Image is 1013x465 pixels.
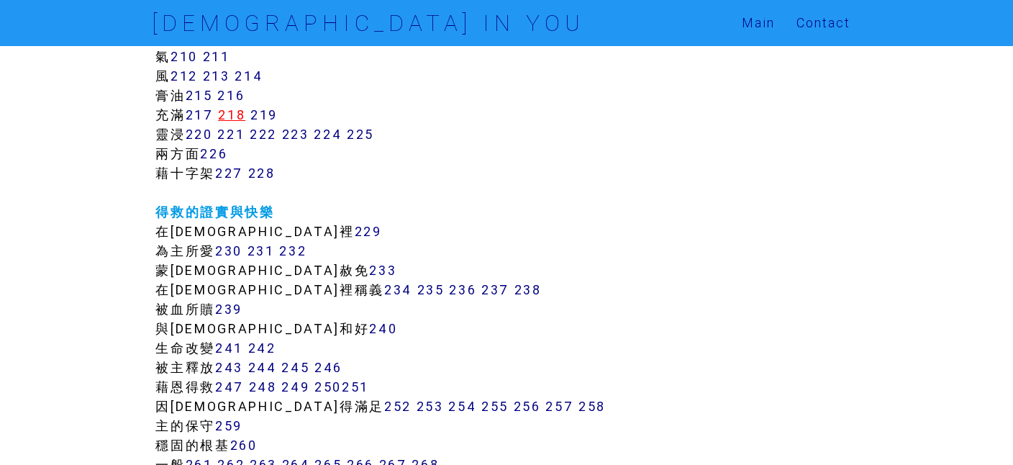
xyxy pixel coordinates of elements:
a: 235 [417,281,445,298]
a: 238 [514,281,542,298]
a: 259 [215,417,242,434]
a: 224 [314,126,342,143]
a: 227 [215,165,243,181]
a: 213 [203,68,230,84]
a: 256 [514,398,541,415]
a: 228 [248,165,276,181]
a: 222 [250,126,277,143]
a: 243 [215,359,243,376]
a: 258 [578,398,606,415]
a: 230 [215,243,242,259]
a: 210 [171,48,198,65]
a: 240 [369,320,397,337]
a: 216 [217,87,245,104]
a: 229 [355,223,382,240]
a: 215 [186,87,213,104]
a: 221 [217,126,245,143]
a: 248 [249,379,277,395]
a: 247 [215,379,244,395]
a: 219 [250,107,278,123]
a: 246 [314,359,342,376]
a: 223 [282,126,309,143]
a: 234 [384,281,412,298]
a: 225 [347,126,374,143]
iframe: Chat [952,400,1002,454]
a: 得救的證實與快樂 [155,204,274,220]
a: 214 [235,68,263,84]
a: 260 [230,437,258,453]
a: 249 [281,379,309,395]
a: 212 [171,68,198,84]
a: 218 [218,107,245,123]
a: 233 [369,262,396,279]
a: 236 [449,281,476,298]
a: 232 [279,243,306,259]
a: 253 [417,398,444,415]
a: 237 [481,281,509,298]
a: 241 [215,340,243,356]
a: 239 [215,301,242,317]
a: 226 [200,145,227,162]
a: 231 [247,243,275,259]
a: 250 [314,379,342,395]
a: 242 [248,340,276,356]
a: 244 [248,359,277,376]
a: 211 [203,48,230,65]
a: 254 [448,398,476,415]
a: 245 [281,359,309,376]
a: 251 [342,379,369,395]
a: 255 [481,398,509,415]
a: 220 [186,126,213,143]
a: 217 [186,107,214,123]
a: 252 [384,398,412,415]
a: 257 [545,398,573,415]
